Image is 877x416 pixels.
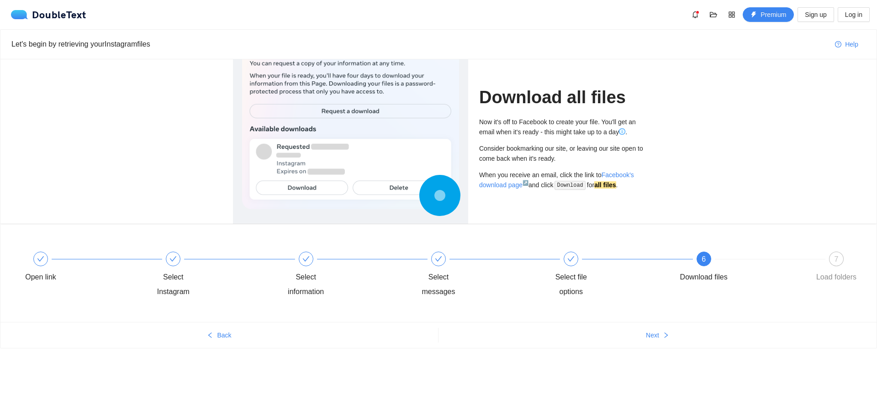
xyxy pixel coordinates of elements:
[567,255,575,263] span: check
[619,128,625,135] span: info-circle
[845,39,858,49] span: Help
[706,7,721,22] button: folder-open
[688,7,703,22] button: bell
[594,181,616,189] strong: all files
[845,10,862,20] span: Log in
[805,10,826,20] span: Sign up
[207,332,213,339] span: left
[169,255,177,263] span: check
[838,7,870,22] button: Log in
[761,10,786,20] span: Premium
[750,11,757,19] span: thunderbolt
[828,37,866,52] button: question-circleHelp
[25,270,56,284] div: Open link
[479,171,634,189] a: Facebook's download page↗
[724,7,739,22] button: appstore
[677,252,810,284] div: 6Download files
[743,7,794,22] button: thunderboltPremium
[835,255,839,263] span: 7
[280,252,412,299] div: Select information
[11,10,32,19] img: logo
[11,10,86,19] div: DoubleText
[646,330,659,340] span: Next
[280,270,333,299] div: Select information
[37,255,44,263] span: check
[544,252,677,299] div: Select file options
[835,41,841,48] span: question-circle
[14,252,147,284] div: Open link
[479,117,644,137] div: Now it's off to Facebook to create your file. You'll get an email when it's ready - this might ta...
[435,255,442,263] span: check
[11,38,828,50] div: Let's begin by retrieving your Instagram files
[816,270,856,284] div: Load folders
[707,11,720,18] span: folder-open
[555,181,586,190] code: Download
[479,170,644,190] div: When you receive an email, click the link to and click for .
[725,11,739,18] span: appstore
[798,7,834,22] button: Sign up
[0,328,438,342] button: leftBack
[810,252,863,284] div: 7Load folders
[702,255,706,263] span: 6
[147,252,279,299] div: Select Instagram
[523,180,528,185] sup: ↗
[479,87,644,108] h1: Download all files
[302,255,310,263] span: check
[217,330,231,340] span: Back
[680,270,728,284] div: Download files
[544,270,597,299] div: Select file options
[663,332,669,339] span: right
[688,11,702,18] span: bell
[479,143,644,163] div: Consider bookmarking our site, or leaving our site open to come back when it's ready.
[412,252,544,299] div: Select messages
[412,270,465,299] div: Select messages
[438,328,877,342] button: Nextright
[147,270,200,299] div: Select Instagram
[11,10,86,19] a: logoDoubleText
